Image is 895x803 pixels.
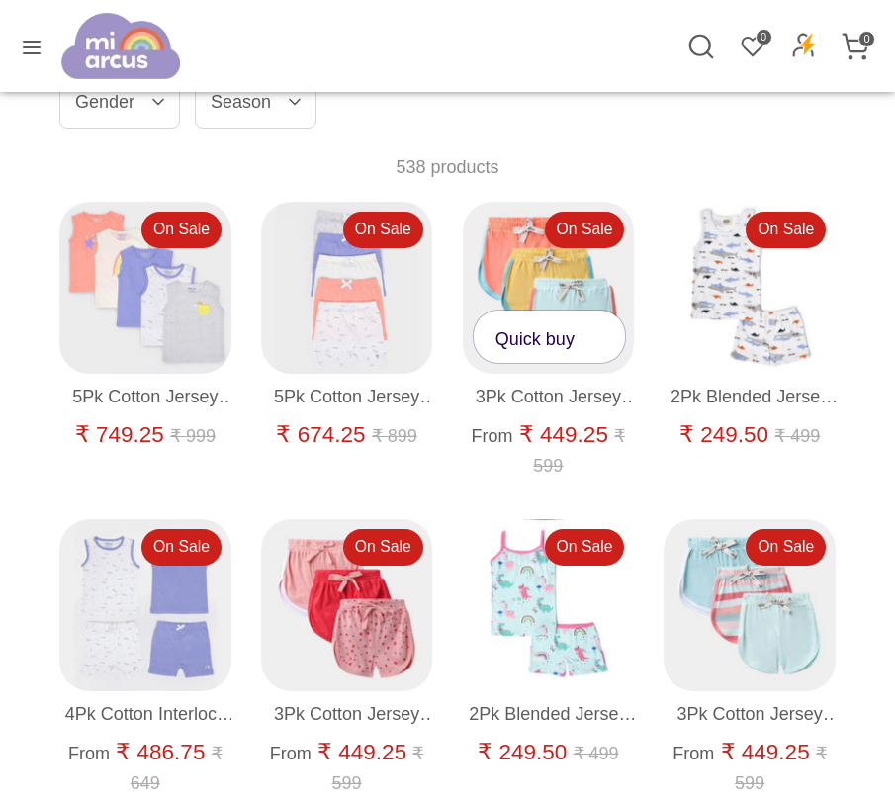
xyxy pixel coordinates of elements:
[59,153,836,182] p: 538 products
[116,740,205,764] span: ₹ 486.75
[574,744,619,763] span: ₹ 499
[858,31,875,47] span: 0
[664,383,836,411] a: 2Pk Blended Jersey Shorts-Vest Set
[170,426,216,446] span: ₹ 999
[463,202,635,374] a: 3Pk Cotton Jersey Shorts Shorts 1
[68,744,110,763] span: From
[746,529,826,566] span: On Sale
[664,519,836,691] a: 3Pk Cotton Jersey Shorts Shorts 1
[141,529,222,566] span: On Sale
[664,202,836,374] a: Boys Shark Print Shorts and Vest Set Clothing Set 1
[735,744,827,793] span: ₹ 599
[343,212,423,248] span: On Sale
[836,31,875,50] a: 0
[463,700,635,729] a: 2Pk Blended Jersey Shorts-Vest Set
[372,426,417,446] span: ₹ 899
[463,383,635,411] a: 3Pk Cotton Jersey Shorts
[261,202,433,374] a: Unisex Printed Shorts - Arcus (Pack of 5) Shorts 1
[756,29,772,45] span: 0
[59,519,231,691] a: 4Pk Cotton Interlock Shorts - Vest Set Shorts - Vest Set 1
[533,426,625,476] span: ₹ 599
[75,422,164,447] span: ₹ 749.25
[463,519,635,691] a: Girls Fossil Shorts and Tank Top Set Clothing Set 1
[332,744,424,793] span: ₹ 599
[664,700,836,729] a: 3Pk Cotton Jersey Shorts
[478,740,567,764] span: ₹ 249.50
[261,519,433,691] a: 3Pk Cotton Jersey Shorts Shorts 1
[721,740,810,764] span: ₹ 449.25
[61,10,180,82] img: miarcus-logo
[545,529,625,566] span: On Sale
[545,212,625,248] span: On Sale
[679,422,768,447] span: ₹ 249.50
[681,27,721,66] a: Search
[141,212,222,248] span: On Sale
[472,426,513,446] span: From
[672,744,714,763] span: From
[59,700,231,729] a: 4Pk Cotton Interlock Shorts-Vest Set
[519,422,608,447] span: ₹ 449.25
[261,700,433,729] a: 3Pk Cotton Jersey Shorts
[59,383,231,411] a: 5Pk Cotton Jersey Vest
[746,212,826,248] span: On Sale
[474,311,626,363] a: Quick buy
[59,75,180,130] summary: Gender
[343,529,423,566] span: On Sale
[270,744,312,763] span: From
[195,75,316,130] summary: Season
[774,426,820,446] span: ₹ 499
[261,383,433,411] a: 5Pk Cotton Jersey Shorts
[276,422,365,447] span: ₹ 674.25
[12,26,51,67] button: Toggle menu
[131,744,223,793] span: ₹ 649
[317,740,406,764] span: ₹ 449.25
[59,202,231,374] a: Unisex Printed Vest - Arcus (Pack of 5) Vest 1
